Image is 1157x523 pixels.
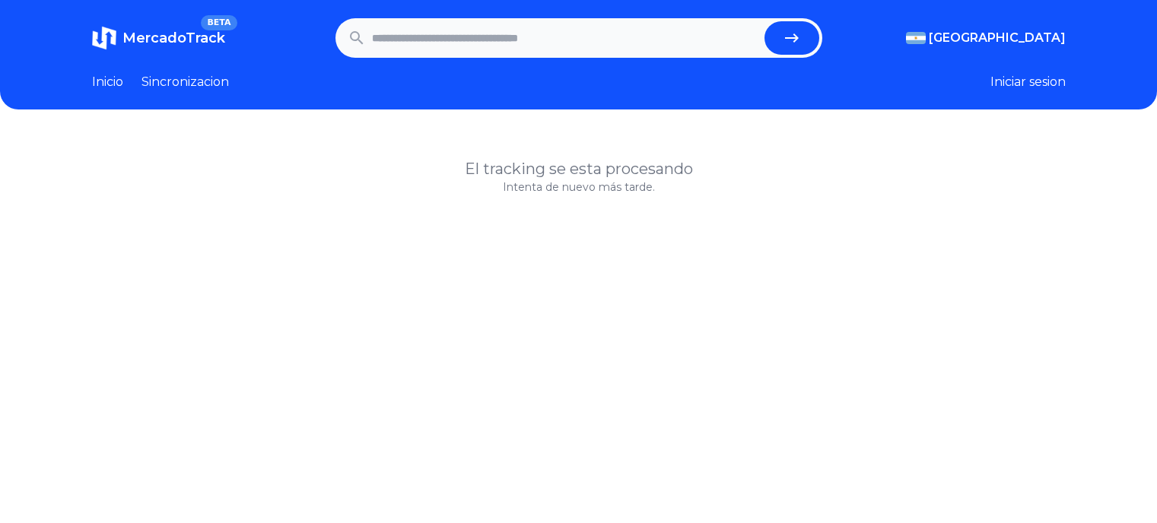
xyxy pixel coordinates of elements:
button: [GEOGRAPHIC_DATA] [906,29,1066,47]
span: BETA [201,15,237,30]
img: Argentina [906,32,926,44]
span: MercadoTrack [122,30,225,46]
img: MercadoTrack [92,26,116,50]
a: MercadoTrackBETA [92,26,225,50]
a: Sincronizacion [141,73,229,91]
a: Inicio [92,73,123,91]
span: [GEOGRAPHIC_DATA] [929,29,1066,47]
h1: El tracking se esta procesando [92,158,1066,179]
p: Intenta de nuevo más tarde. [92,179,1066,195]
button: Iniciar sesion [990,73,1066,91]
